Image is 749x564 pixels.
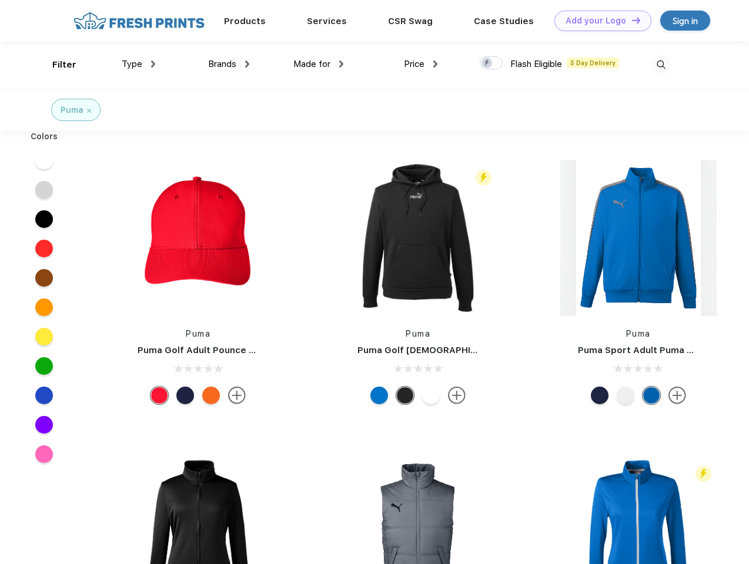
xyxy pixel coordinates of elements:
span: 5 Day Delivery [567,58,619,68]
img: func=resize&h=266 [340,160,496,316]
img: desktop_search.svg [651,55,671,75]
img: dropdown.png [151,61,155,68]
img: more.svg [228,387,246,404]
a: Products [224,16,266,26]
div: Peacoat [591,387,608,404]
a: Services [307,16,347,26]
span: Made for [293,59,330,69]
div: Puma [61,104,83,116]
a: Puma [626,329,651,338]
span: Brands [208,59,236,69]
img: flash_active_toggle.svg [476,170,491,186]
div: White and Quiet Shade [617,387,634,404]
img: func=resize&h=266 [560,160,717,316]
div: Filter [52,58,76,72]
a: Puma Golf [DEMOGRAPHIC_DATA]' Icon Golf Polo [357,345,576,355]
div: Sign in [673,14,698,28]
div: Lapis Blue [370,387,388,404]
a: CSR Swag [388,16,433,26]
a: Sign in [660,11,710,31]
div: Peacoat [176,387,194,404]
a: Puma [186,329,210,338]
div: Colors [22,130,67,143]
img: func=resize&h=266 [120,160,276,316]
img: filter_cancel.svg [87,109,91,113]
img: flash_active_toggle.svg [695,466,711,482]
img: dropdown.png [245,61,249,68]
span: Price [404,59,424,69]
img: more.svg [448,387,466,404]
a: Puma Golf Adult Pounce Adjustable Cap [138,345,317,355]
img: dropdown.png [339,61,343,68]
div: Add your Logo [566,16,626,26]
div: Bright White [422,387,440,404]
div: High Risk Red [151,387,168,404]
img: DT [632,17,640,23]
img: dropdown.png [433,61,437,68]
img: more.svg [668,387,686,404]
a: Puma [406,329,430,338]
div: Puma Black [396,387,414,404]
span: Type [122,59,142,69]
div: Lapis Blue [643,387,660,404]
span: Flash Eligible [510,59,562,69]
img: fo%20logo%202.webp [70,11,208,31]
div: Vibrant Orange [202,387,220,404]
